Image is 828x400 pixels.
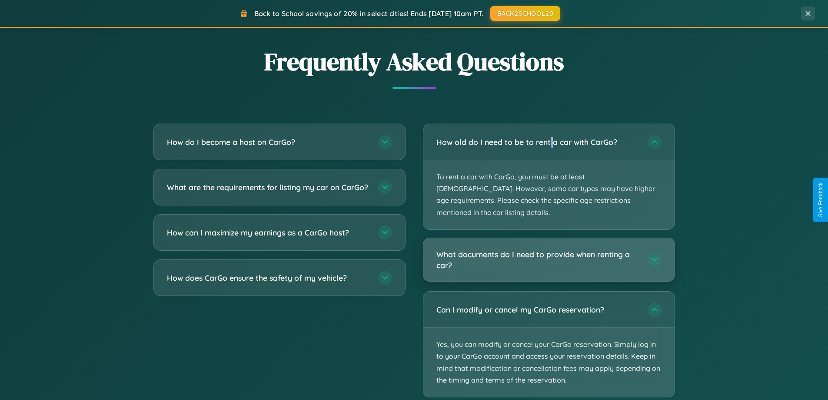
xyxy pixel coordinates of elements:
button: BACK2SCHOOL20 [490,6,560,21]
h3: How can I maximize my earnings as a CarGo host? [167,227,369,238]
span: Back to School savings of 20% in select cities! Ends [DATE] 10am PT. [254,9,484,18]
p: Yes, you can modify or cancel your CarGo reservation. Simply log in to your CarGo account and acc... [423,328,675,397]
h3: What are the requirements for listing my car on CarGo? [167,182,369,193]
p: To rent a car with CarGo, you must be at least [DEMOGRAPHIC_DATA]. However, some car types may ha... [423,160,675,229]
h3: Can I modify or cancel my CarGo reservation? [436,304,639,315]
h3: How do I become a host on CarGo? [167,137,369,148]
h2: Frequently Asked Questions [153,45,675,78]
h3: What documents do I need to provide when renting a car? [436,249,639,270]
h3: How old do I need to be to rent a car with CarGo? [436,137,639,148]
div: Give Feedback [818,182,824,218]
h3: How does CarGo ensure the safety of my vehicle? [167,272,369,283]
